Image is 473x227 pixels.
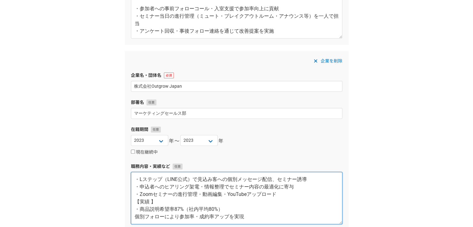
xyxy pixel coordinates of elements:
label: 部署名 [131,99,342,106]
span: 年〜 [169,137,180,145]
label: 在籍期間 [131,126,342,133]
label: 企業名・団体名 [131,72,342,79]
input: 開発2部 [131,108,342,119]
label: 現在継続中 [131,150,158,155]
input: エニィクルー株式会社 [131,81,342,92]
span: 企業を削除 [321,57,342,65]
label: 職務内容・実績など [131,163,342,170]
span: 年 [218,137,224,145]
input: 現在継続中 [131,150,135,154]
